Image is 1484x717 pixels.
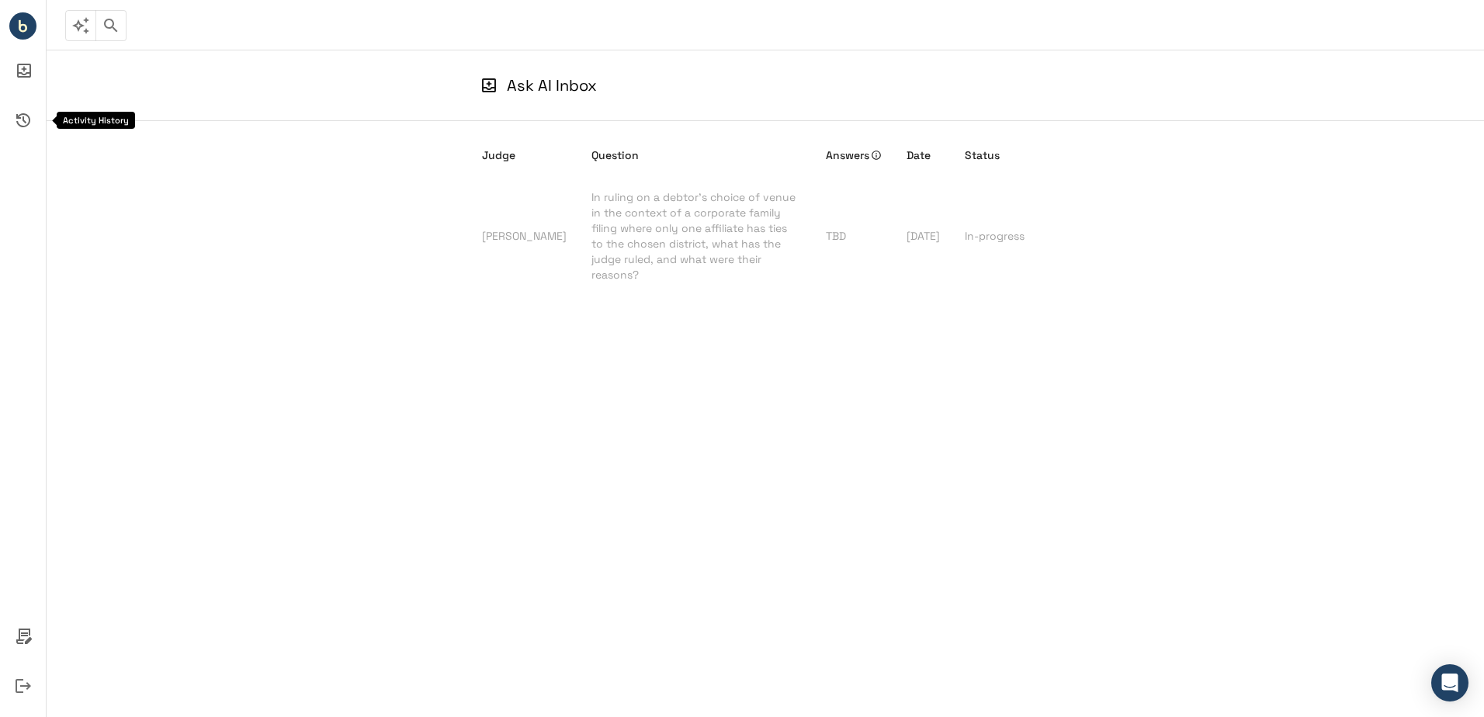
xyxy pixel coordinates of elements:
th: Question [579,133,813,177]
p: Ask AI Inbox [507,74,597,97]
th: Judge [482,133,579,177]
div: Activity History [57,112,135,129]
span: Depth: Quick [591,190,796,282]
td: [DATE] [894,177,952,295]
td: [PERSON_NAME] [482,177,579,295]
svg: Ask AI analyzed and summarized answers from this many transcripts. [871,150,882,161]
span: Answers [826,146,882,165]
td: In-progress [952,177,1037,295]
th: Date [894,133,952,177]
td: TBD [813,177,894,295]
th: Status [952,133,1037,177]
div: Open Intercom Messenger [1431,664,1468,701]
